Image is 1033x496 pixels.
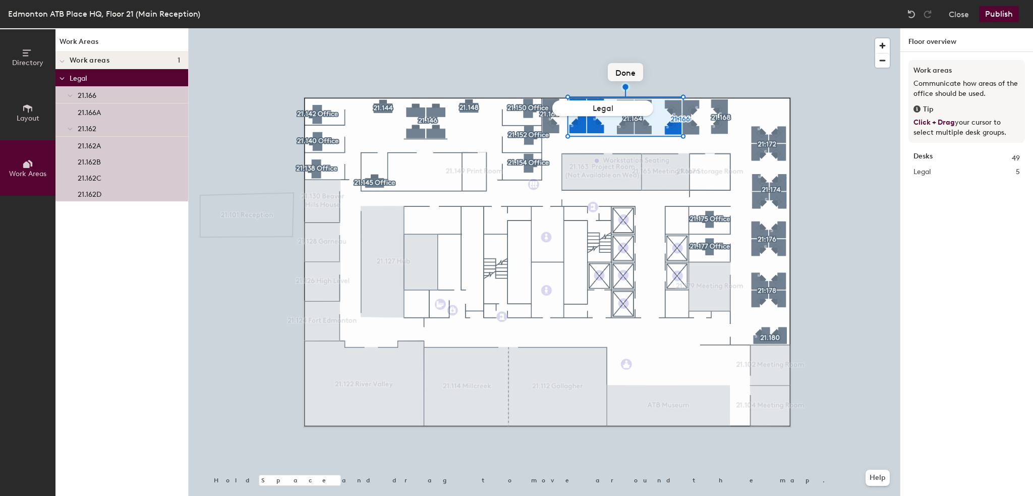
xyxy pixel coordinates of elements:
[866,470,890,486] button: Help
[913,104,1020,115] div: Tip
[1012,153,1020,164] span: 49
[78,187,101,199] p: 21.162D
[913,167,931,178] span: Legal
[900,28,1033,52] h1: Floor overview
[78,155,101,167] p: 21.162B
[70,57,109,65] span: Work areas
[913,65,1020,76] h3: Work areas
[8,8,200,20] div: Edmonton ATB Place HQ, Floor 21 (Main Reception)
[949,6,969,22] button: Close
[78,125,96,133] span: 21.162
[78,91,96,100] span: 21.166
[913,118,955,127] span: Click + Drag
[923,9,933,19] img: Redo
[12,59,43,67] span: Directory
[178,57,180,65] span: 1
[70,71,180,84] p: Legal
[913,79,1020,99] p: Communicate how areas of the office should be used.
[906,9,916,19] img: Undo
[1016,167,1020,178] span: 5
[9,170,46,178] span: Work Areas
[78,105,101,117] p: 21.166A
[17,114,39,123] span: Layout
[55,36,188,52] h1: Work Areas
[979,6,1019,22] button: Publish
[608,63,643,81] button: Done
[913,118,1020,138] p: your cursor to select multiple desk groups.
[913,153,933,164] strong: Desks
[78,171,101,183] p: 21.162C
[78,139,101,150] p: 21.162A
